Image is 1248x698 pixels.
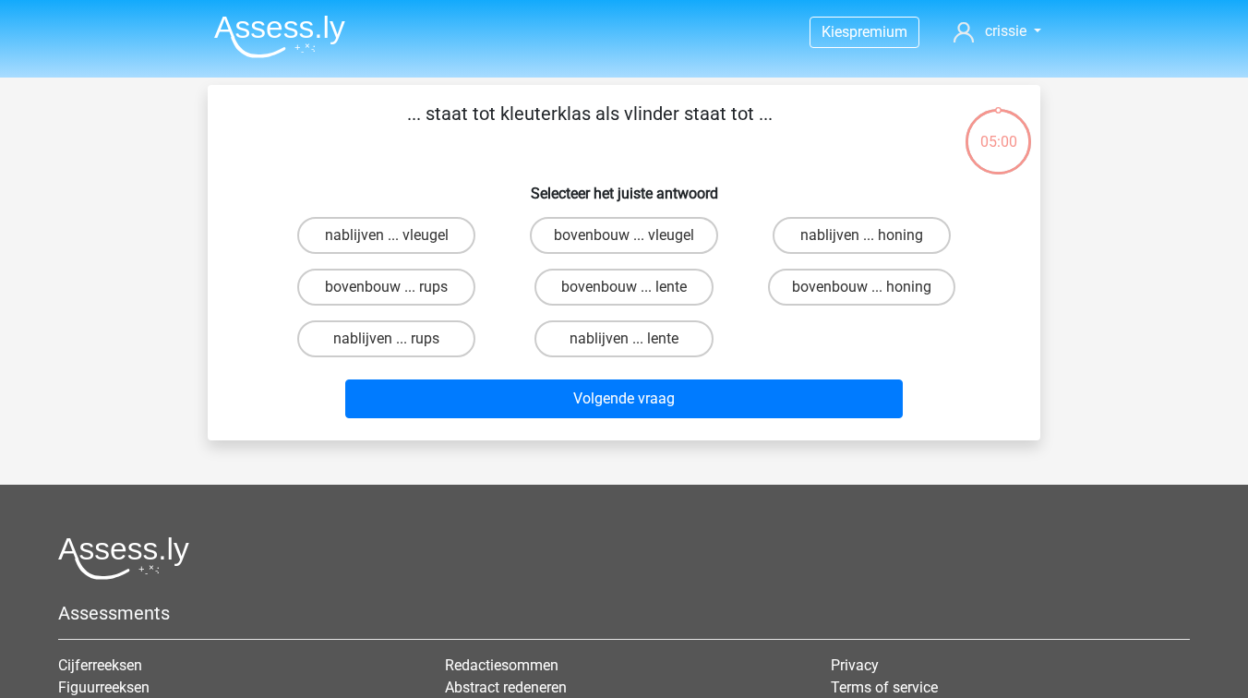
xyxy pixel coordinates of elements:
a: Abstract redeneren [445,679,567,696]
span: premium [849,23,907,41]
a: crissie [946,20,1049,42]
a: Figuurreeksen [58,679,150,696]
div: 05:00 [964,107,1033,153]
a: Redactiesommen [445,656,558,674]
label: nablijven ... rups [297,320,475,357]
img: Assessly [214,15,345,58]
span: Kies [822,23,849,41]
a: Terms of service [831,679,938,696]
h6: Selecteer het juiste antwoord [237,170,1011,202]
img: Assessly logo [58,536,189,580]
span: crissie [985,22,1026,40]
label: nablijven ... lente [534,320,713,357]
label: bovenbouw ... honing [768,269,955,306]
button: Volgende vraag [345,379,904,418]
a: Privacy [831,656,879,674]
a: Kiespremium [810,19,918,44]
p: ... staat tot kleuterklas als vlinder staat tot ... [237,100,942,155]
h5: Assessments [58,602,1190,624]
label: bovenbouw ... lente [534,269,713,306]
label: nablijven ... honing [773,217,951,254]
label: bovenbouw ... rups [297,269,475,306]
label: nablijven ... vleugel [297,217,475,254]
a: Cijferreeksen [58,656,142,674]
label: bovenbouw ... vleugel [530,217,718,254]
